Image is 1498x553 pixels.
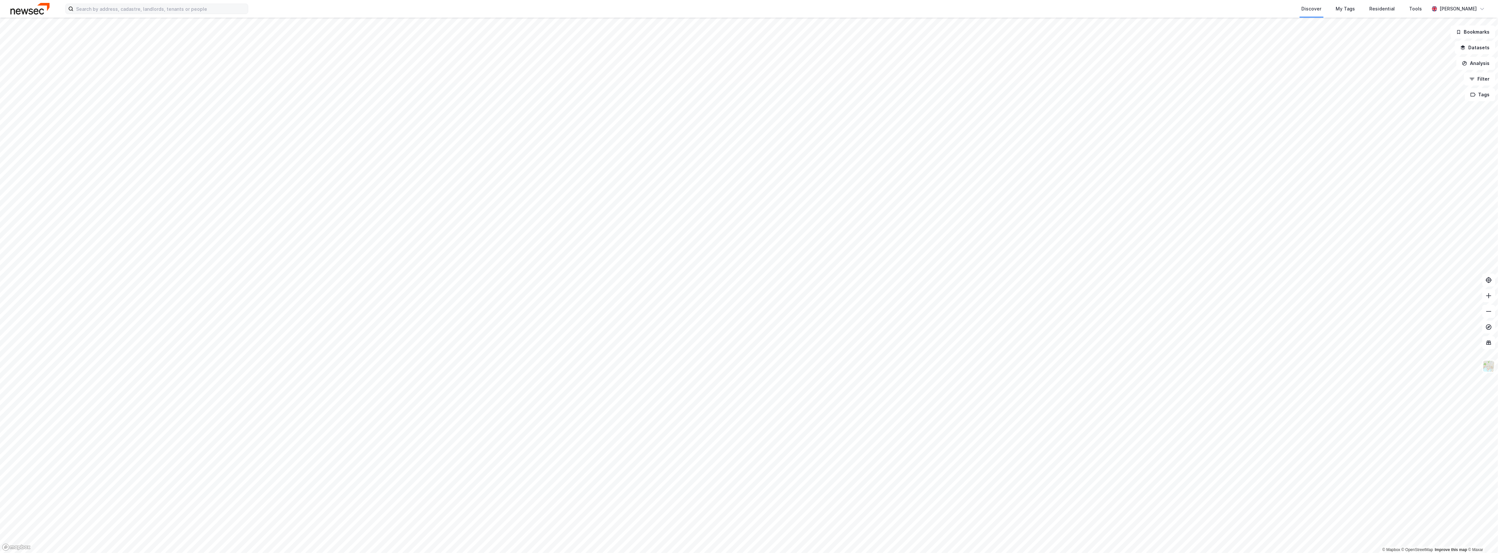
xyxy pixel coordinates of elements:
div: Residential [1370,5,1395,13]
button: Tags [1465,88,1495,101]
img: newsec-logo.f6e21ccffca1b3a03d2d.png [10,3,50,14]
a: Mapbox homepage [2,544,31,551]
div: Kontrollprogram for chat [1465,522,1498,553]
button: Analysis [1457,57,1495,70]
div: Discover [1302,5,1322,13]
div: Tools [1409,5,1422,13]
a: OpenStreetMap [1402,547,1433,552]
button: Bookmarks [1451,25,1495,39]
iframe: Chat Widget [1465,522,1498,553]
img: Z [1483,360,1495,372]
a: Mapbox [1382,547,1400,552]
button: Datasets [1455,41,1495,54]
button: Filter [1464,72,1495,86]
a: Improve this map [1435,547,1467,552]
div: [PERSON_NAME] [1440,5,1477,13]
input: Search by address, cadastre, landlords, tenants or people [73,4,248,14]
div: My Tags [1336,5,1355,13]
